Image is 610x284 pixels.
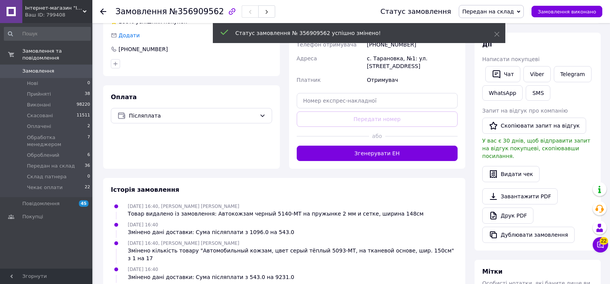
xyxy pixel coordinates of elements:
span: 7 [87,134,90,148]
button: Чат [485,66,520,82]
span: У вас є 30 днів, щоб відправити запит на відгук покупцеві, скопіювавши посилання. [482,138,590,159]
span: Виконані [27,101,51,108]
div: Змінено дані доставки: Сума післяплати з 543.0 на 9231.0 [128,273,294,281]
button: Чат з покупцем22 [593,237,608,252]
div: Змінено кількість товару "Автомобильный кожзам, цвет серый тёплый 5093-MT, на тканевой основе, ши... [128,247,458,262]
div: [PHONE_NUMBER] [118,45,169,53]
span: Повідомлення [22,200,60,207]
span: 98220 [77,101,90,108]
button: Скопіювати запит на відгук [482,118,586,134]
span: Написати покупцеві [482,56,540,62]
span: 0 [87,80,90,87]
span: 22 [85,184,90,191]
span: 100% [119,18,134,25]
span: 38 [85,91,90,98]
span: [DATE] 16:40, [PERSON_NAME] [PERSON_NAME] [128,204,239,209]
span: №356909562 [169,7,224,16]
span: 6 [87,152,90,159]
span: Адреса [297,55,317,61]
span: Оброблений [27,152,59,159]
span: Додати [119,32,140,38]
span: Телефон отримувача [297,42,357,48]
button: Видати чек [482,166,540,182]
span: 45 [79,200,89,207]
span: Замовлення [115,7,167,16]
span: Нові [27,80,38,87]
span: Чекає оплати [27,184,63,191]
span: Замовлення [22,68,54,75]
span: 22 [600,237,608,245]
span: Замовлення виконано [538,9,596,15]
input: Пошук [4,27,91,41]
span: Склад патнера [27,173,67,180]
span: Оплата [111,93,137,101]
a: Telegram [554,66,592,82]
div: Ваш ID: 799408 [25,12,92,18]
div: Статус замовлення № 356909562 успішно змінено! [236,29,475,37]
span: Обработка менеджером [27,134,87,148]
span: Післяплата [129,111,256,120]
div: Товар видалено із замовлення: Автокожзам черный 5140-MT на пружынке 2 мм и сетке, ширина 148см [128,210,424,218]
span: Передан на склад [27,163,75,169]
span: Оплачені [27,123,51,130]
button: Замовлення виконано [531,6,602,17]
button: Згенерувати ЕН [297,146,458,161]
span: Покупці [22,213,43,220]
span: Інтернет-магазин "Ізолон-Вест" [25,5,83,12]
span: 36 [85,163,90,169]
div: Повернутися назад [100,8,106,15]
span: або [369,132,385,140]
span: 2 [87,123,90,130]
span: 11511 [77,112,90,119]
a: Завантажити PDF [482,188,558,204]
div: Статус замовлення [381,8,451,15]
button: SMS [526,85,550,101]
span: Платник [297,77,321,83]
span: Дії [482,41,492,48]
span: Історія замовлення [111,186,179,193]
input: Номер експрес-накладної [297,93,458,108]
button: Дублювати замовлення [482,227,575,243]
div: с. Тарановка, №1: ул. [STREET_ADDRESS] [365,51,459,73]
span: [DATE] 16:40 [128,267,158,272]
span: [DATE] 16:40, [PERSON_NAME] [PERSON_NAME] [128,241,239,246]
div: Змінено дані доставки: Сума післяплати з 1096.0 на 543.0 [128,228,294,236]
div: Отримувач [365,73,459,87]
span: Мітки [482,268,503,275]
span: Запит на відгук про компанію [482,108,568,114]
span: Замовлення та повідомлення [22,48,92,61]
span: 0 [87,173,90,180]
span: [DATE] 16:40 [128,222,158,228]
span: Передан на склад [462,8,514,15]
a: Друк PDF [482,208,533,224]
span: Прийняті [27,91,51,98]
a: Viber [523,66,550,82]
span: Скасовані [27,112,53,119]
a: WhatsApp [482,85,523,101]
